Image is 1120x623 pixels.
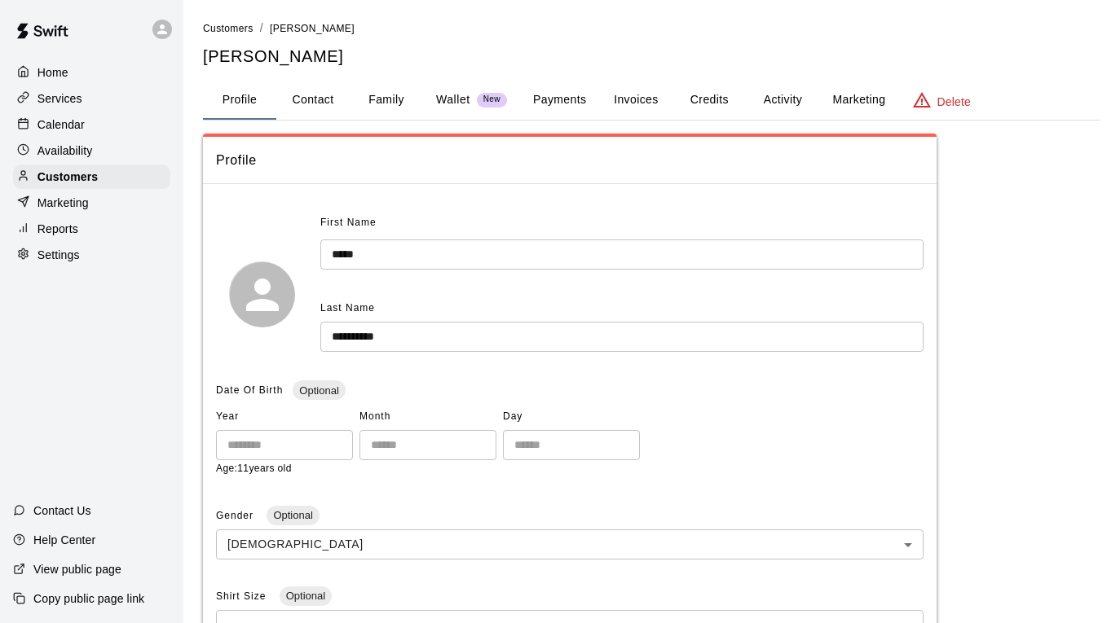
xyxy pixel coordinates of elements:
[359,404,496,430] span: Month
[37,116,85,133] p: Calendar
[819,81,898,120] button: Marketing
[33,590,144,607] p: Copy public page link
[320,302,375,314] span: Last Name
[33,561,121,577] p: View public page
[477,94,507,105] span: New
[33,502,91,519] p: Contact Us
[203,81,1100,120] div: basic tabs example
[350,81,423,120] button: Family
[13,191,170,215] a: Marketing
[216,384,283,396] span: Date Of Birth
[216,463,292,474] span: Age: 11 years old
[746,81,819,120] button: Activity
[13,217,170,241] a: Reports
[37,247,80,263] p: Settings
[203,21,254,34] a: Customers
[436,91,470,108] p: Wallet
[260,20,263,37] li: /
[203,20,1100,37] nav: breadcrumb
[599,81,672,120] button: Invoices
[203,81,276,120] button: Profile
[672,81,746,120] button: Credits
[937,94,971,110] p: Delete
[13,165,170,189] a: Customers
[33,532,95,548] p: Help Center
[37,143,93,159] p: Availability
[13,138,170,163] a: Availability
[216,529,924,559] div: [DEMOGRAPHIC_DATA]
[276,81,350,120] button: Contact
[270,23,355,34] span: [PERSON_NAME]
[216,404,353,430] span: Year
[37,169,98,185] p: Customers
[37,195,89,211] p: Marketing
[216,590,270,602] span: Shirt Size
[216,150,924,171] span: Profile
[13,243,170,267] a: Settings
[203,46,1100,68] h5: [PERSON_NAME]
[267,509,319,521] span: Optional
[320,210,377,236] span: First Name
[37,64,68,81] p: Home
[216,510,257,521] span: Gender
[280,590,332,602] span: Optional
[13,60,170,85] a: Home
[37,221,78,237] p: Reports
[13,86,170,111] a: Services
[503,404,640,430] span: Day
[203,23,254,34] span: Customers
[37,90,82,107] p: Services
[293,384,345,397] span: Optional
[13,112,170,137] a: Calendar
[520,81,599,120] button: Payments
